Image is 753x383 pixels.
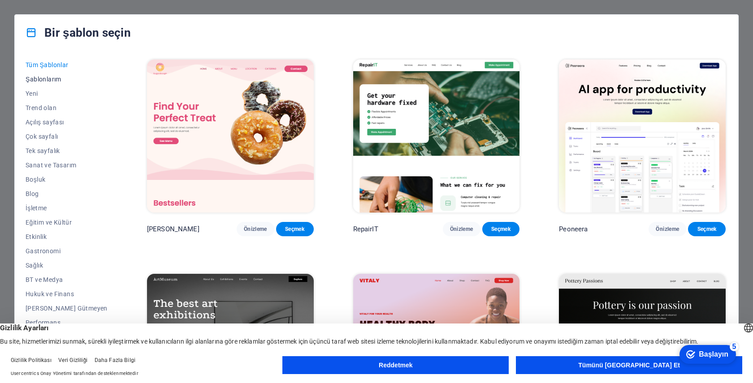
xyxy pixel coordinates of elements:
div: Başlayın 5 ürün kaldı, %0 tamamlandı [4,4,61,23]
button: Performans [26,315,108,330]
button: Blog [26,187,108,201]
font: Tüm Şablonlar [26,61,69,68]
font: Şablonlarım [26,76,61,83]
button: [PERSON_NAME] Gütmeyen [26,301,108,315]
button: Açılış sayfası [26,115,108,129]
font: Performans [26,319,61,326]
font: Başlayın [24,10,53,17]
font: Açılış sayfası [26,119,64,126]
font: Gastronomi [26,247,61,255]
font: Seçmek [697,226,717,232]
font: Tek sayfalık [26,147,60,154]
button: Önizleme [443,222,480,236]
font: Önizleme [450,226,473,232]
font: BT ve Medya [26,276,63,283]
font: Boşluk [26,176,45,183]
button: Seçmek [276,222,314,236]
img: RepairIT [353,60,520,213]
font: Trend olan [26,104,56,111]
button: Seçmek [482,222,520,236]
button: Gastronomi [26,244,108,258]
button: Çok sayfalı [26,129,108,144]
img: Peoneera [559,60,726,213]
button: Sağlık [26,258,108,272]
font: Önizleme [656,226,679,232]
button: Yeni [26,86,108,101]
font: Bir şablon seçin [44,26,131,39]
font: Çok sayfalı [26,133,58,140]
button: Boşluk [26,172,108,187]
font: 5 [57,2,61,10]
font: Peoneera [559,225,588,233]
button: BT ve Medya [26,272,108,287]
img: Şeker Hamuru [147,60,314,213]
button: Sanat ve Tasarım [26,158,108,172]
button: Önizleme [237,222,274,236]
font: Yeni [26,90,38,97]
font: Seçmek [285,226,304,232]
button: Hukuk ve Finans [26,287,108,301]
font: [PERSON_NAME] [147,225,199,233]
button: Eğitim ve Kültür [26,215,108,230]
font: RepairIT [353,225,378,233]
font: Eğitim ve Kültür [26,219,72,226]
font: Önizleme [244,226,267,232]
button: Şablonlarım [26,72,108,86]
button: Trend olan [26,101,108,115]
font: Blog [26,190,39,197]
font: Sanat ve Tasarım [26,162,76,169]
button: Tek sayfalık [26,144,108,158]
button: Tüm Şablonlar [26,58,108,72]
button: Seçmek [688,222,726,236]
button: İşletme [26,201,108,215]
font: [PERSON_NAME] Gütmeyen [26,305,108,312]
font: Sağlık [26,262,43,269]
button: Etkinlik [26,230,108,244]
font: Etkinlik [26,233,47,240]
button: Önizleme [649,222,686,236]
font: Seçmek [491,226,511,232]
font: Hukuk ve Finans [26,290,74,298]
font: İşletme [26,204,47,212]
